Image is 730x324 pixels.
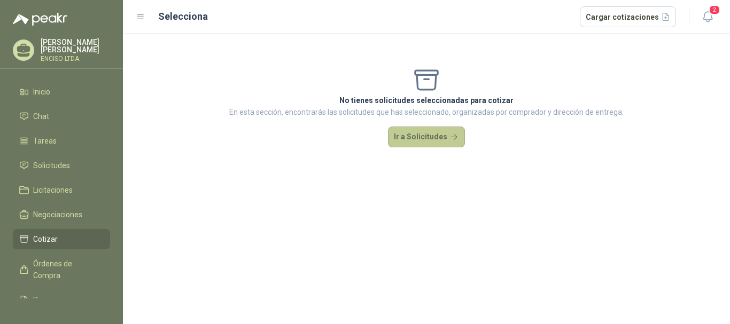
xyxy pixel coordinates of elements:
a: Tareas [13,131,110,151]
span: Chat [33,110,49,122]
span: Solicitudes [33,160,70,171]
a: Cotizar [13,229,110,249]
span: Inicio [33,86,50,98]
p: [PERSON_NAME] [PERSON_NAME] [41,38,110,53]
a: Negociaciones [13,204,110,225]
a: Remisiones [13,290,110,310]
p: No tienes solicitudes seleccionadas para cotizar [229,94,624,106]
p: ENCISO LTDA. [41,56,110,62]
img: Logo peakr [13,13,67,26]
span: 2 [709,5,720,15]
button: Cargar cotizaciones [580,6,677,28]
a: Licitaciones [13,180,110,200]
button: Ir a Solicitudes [388,127,465,148]
span: Órdenes de Compra [33,258,100,281]
span: Licitaciones [33,184,73,196]
a: Chat [13,106,110,127]
a: Inicio [13,82,110,102]
span: Tareas [33,135,57,147]
a: Solicitudes [13,155,110,176]
button: 2 [698,7,717,27]
p: En esta sección, encontrarás las solicitudes que has seleccionado, organizadas por comprador y di... [229,106,624,118]
a: Órdenes de Compra [13,254,110,286]
h2: Selecciona [158,9,208,24]
span: Cotizar [33,233,58,245]
span: Negociaciones [33,209,82,220]
span: Remisiones [33,294,73,306]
